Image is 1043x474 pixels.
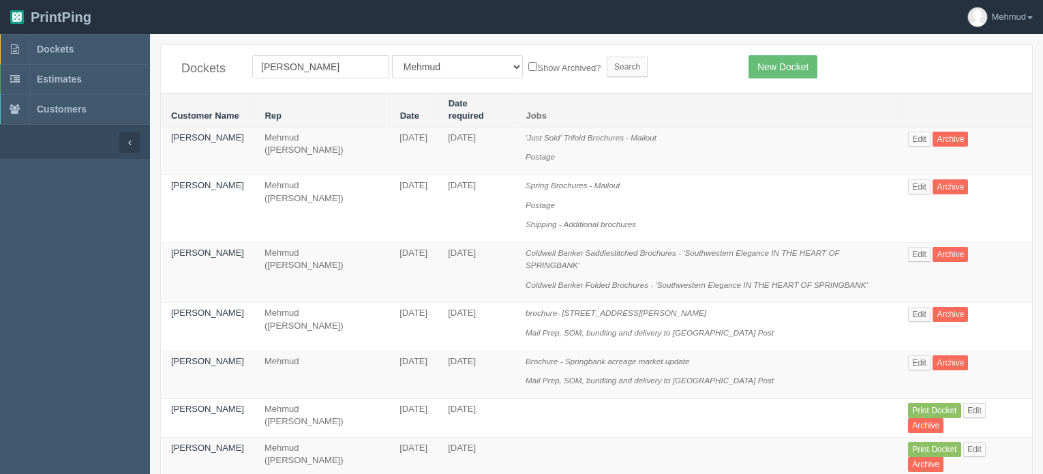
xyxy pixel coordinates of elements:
td: [DATE] [438,351,515,398]
i: Mail Prep, SOM, bundling and delivery to [GEOGRAPHIC_DATA] Post [526,328,774,337]
td: [DATE] [389,127,438,175]
h4: Dockets [181,62,232,76]
a: Edit [908,307,931,322]
a: Print Docket [908,442,961,457]
td: Mehmud ([PERSON_NAME]) [254,175,389,243]
a: Edit [908,132,931,147]
td: [DATE] [389,175,438,243]
i: Brochure - Springbank acreage market update [526,357,689,366]
a: Edit [963,442,986,457]
a: Print Docket [908,403,961,418]
td: [DATE] [438,242,515,303]
td: Mehmud ([PERSON_NAME]) [254,242,389,303]
a: Customer Name [171,110,239,121]
i: 'Just Sold' Trifold Brochures - Mailout [526,133,656,142]
a: [PERSON_NAME] [171,443,244,453]
td: [DATE] [389,242,438,303]
td: Mehmud ([PERSON_NAME]) [254,398,389,437]
i: Coldwell Banker Saddlestitched Brochures - 'Southwestern Elegance IN THE HEART OF SPRINGBANK' [526,248,839,270]
td: Mehmud ([PERSON_NAME]) [254,127,389,175]
span: Estimates [37,74,82,85]
a: [PERSON_NAME] [171,180,244,190]
td: [DATE] [438,175,515,243]
a: Archive [933,307,968,322]
a: Edit [908,247,931,262]
th: Jobs [515,93,898,127]
a: Edit [908,179,931,194]
td: Mehmud [254,351,389,398]
span: Dockets [37,44,74,55]
a: New Docket [749,55,817,78]
a: [PERSON_NAME] [171,356,244,366]
a: [PERSON_NAME] [171,308,244,318]
img: logo-3e63b451c926e2ac314895c53de4908e5d424f24456219fb08d385ab2e579770.png [10,10,24,24]
a: [PERSON_NAME] [171,404,244,414]
a: Rep [264,110,282,121]
a: [PERSON_NAME] [171,248,244,258]
td: [DATE] [438,127,515,175]
a: Edit [963,403,986,418]
input: Show Archived? [528,62,537,71]
label: Show Archived? [528,59,601,75]
input: Search [607,57,648,77]
a: Date [400,110,419,121]
a: Date required [449,98,484,121]
input: Customer Name [252,55,389,78]
td: [DATE] [389,303,438,351]
td: [DATE] [389,398,438,437]
i: brochure- [STREET_ADDRESS][PERSON_NAME] [526,308,706,317]
i: Coldwell Banker Folded Brochures - 'Southwestern Elegance IN THE HEART OF SPRINGBANK' [526,280,868,289]
a: Archive [933,247,968,262]
a: Archive [908,418,943,433]
td: [DATE] [438,398,515,437]
a: Archive [908,457,943,472]
i: Shipping - Additional brochures [526,220,636,228]
a: Edit [908,355,931,370]
td: [DATE] [389,351,438,398]
td: Mehmud ([PERSON_NAME]) [254,303,389,351]
span: Customers [37,104,87,115]
img: avatar_default-7531ab5dedf162e01f1e0bb0964e6a185e93c5c22dfe317fb01d7f8cd2b1632c.jpg [968,8,987,27]
a: Archive [933,179,968,194]
i: Spring Brochures - Mailout [526,181,620,190]
a: Archive [933,132,968,147]
a: [PERSON_NAME] [171,132,244,143]
a: Archive [933,355,968,370]
i: Mail Prep, SOM, bundling and delivery to [GEOGRAPHIC_DATA] Post [526,376,774,385]
i: Postage [526,152,555,161]
i: Postage [526,201,555,209]
td: [DATE] [438,303,515,351]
